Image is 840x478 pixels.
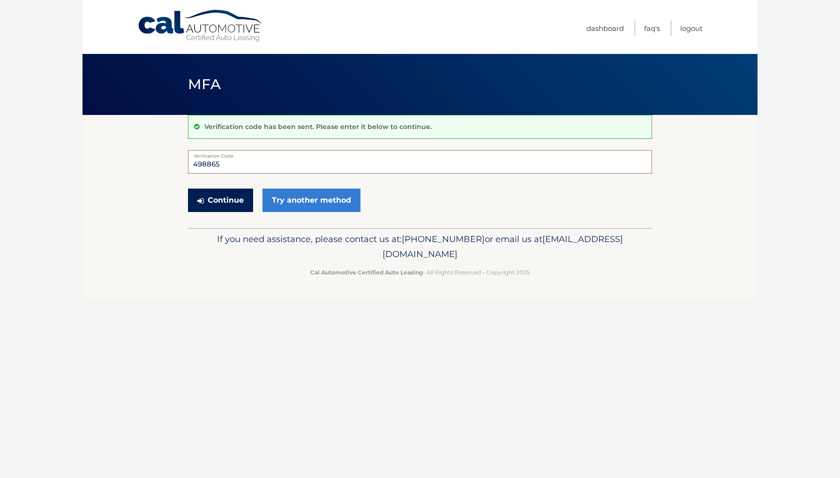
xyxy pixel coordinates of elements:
input: Verification Code [188,150,652,174]
a: FAQ's [644,21,660,36]
label: Verification Code [188,150,652,158]
strong: Cal Automotive Certified Auto Leasing [310,269,423,276]
a: Try another method [262,189,360,212]
p: - All Rights Reserved - Copyright 2025 [194,267,646,277]
span: [PHONE_NUMBER] [402,234,485,244]
a: Cal Automotive [137,9,264,43]
p: Verification code has been sent. Please enter it below to continue. [204,122,432,131]
a: Dashboard [586,21,624,36]
p: If you need assistance, please contact us at: or email us at [194,232,646,262]
span: MFA [188,76,221,93]
span: [EMAIL_ADDRESS][DOMAIN_NAME] [382,234,623,259]
a: Logout [680,21,703,36]
button: Continue [188,189,253,212]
